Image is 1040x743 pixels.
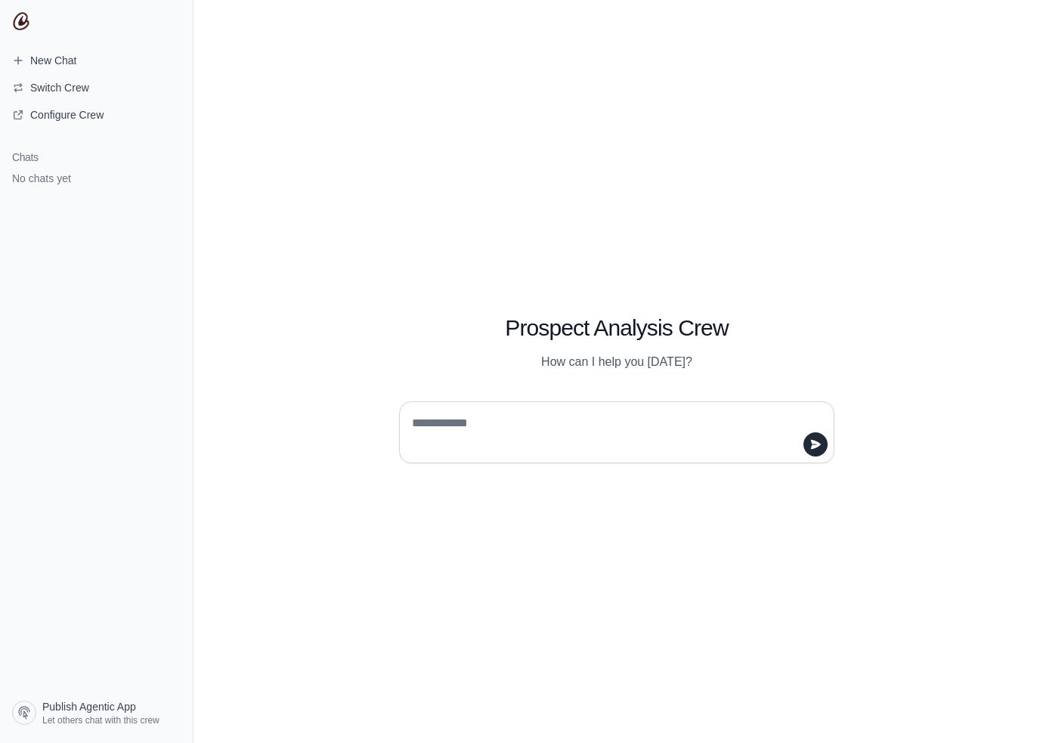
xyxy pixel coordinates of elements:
a: New Chat [6,48,187,73]
span: Publish Agentic App [42,699,136,714]
p: How can I help you [DATE]? [399,353,834,371]
a: Configure Crew [6,103,187,127]
a: Publish Agentic App Let others chat with this crew [6,695,187,731]
span: Let others chat with this crew [42,714,159,726]
span: New Chat [30,53,76,68]
span: Switch Crew [30,80,89,95]
button: Switch Crew [6,76,187,100]
span: Configure Crew [30,107,104,122]
h1: Prospect Analysis Crew [399,314,834,342]
img: CrewAI Logo [12,12,30,30]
